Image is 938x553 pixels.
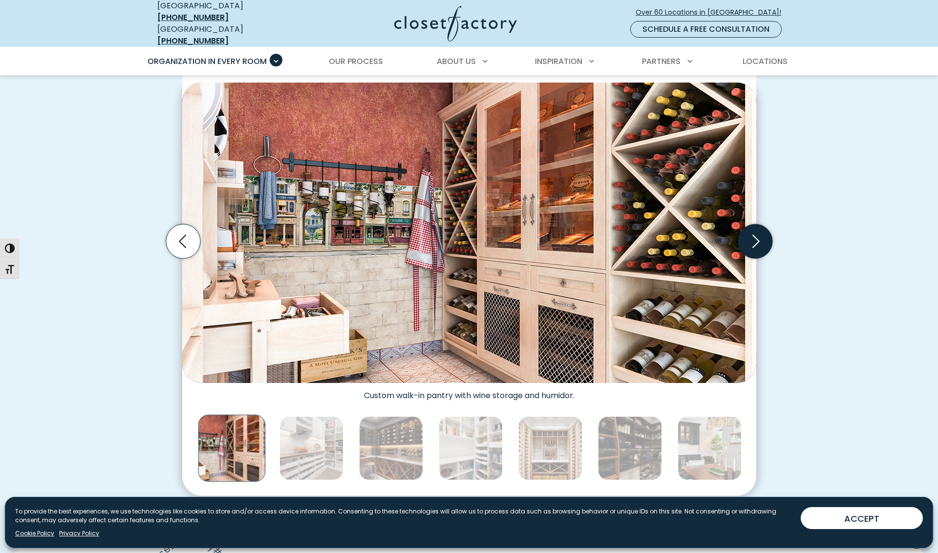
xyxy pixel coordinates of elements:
button: ACCEPT [801,507,923,529]
a: Over 60 Locations in [GEOGRAPHIC_DATA]! [635,4,789,21]
span: Inspiration [535,56,582,67]
button: Next slide [734,220,776,262]
a: Schedule a Free Consultation [630,21,782,38]
img: Custom walk-in pantry with wine storage and humidor. [198,415,265,482]
img: Premium wine cellar featuring wall-mounted bottle racks, central tasting area with glass shelving... [518,416,582,480]
span: Organization in Every Room [148,56,267,67]
p: To provide the best experiences, we use technologies like cookies to store and/or access device i... [15,507,793,525]
nav: Primary Menu [141,48,797,75]
button: Previous slide [162,220,204,262]
span: Our Process [329,56,383,67]
span: Over 60 Locations in [GEOGRAPHIC_DATA]! [636,7,789,18]
a: Cookie Policy [15,529,54,538]
img: Custom walk-in pantry with wine storage and humidor. [182,83,756,383]
span: Partners [642,56,681,67]
span: Locations [743,56,788,67]
img: Organized white pantry with wine bottle storage, pull-out drawers, wire baskets, cookbooks, and c... [439,416,503,480]
img: Sophisticated bar design in a dining space with glass-front black cabinets, white marble backspla... [678,416,742,480]
img: Custom white pantry with multiple open pull-out drawers and upper cabinetry, featuring a wood sla... [279,416,343,480]
a: [PHONE_NUMBER] [157,35,229,46]
a: [PHONE_NUMBER] [157,12,229,23]
div: [GEOGRAPHIC_DATA] [157,23,299,47]
figcaption: Custom walk-in pantry with wine storage and humidor. [182,383,756,401]
span: About Us [437,56,476,67]
a: Privacy Policy [59,529,99,538]
img: Modern wine room with black shelving, exposed brick walls, under-cabinet lighting, and marble cou... [359,416,423,480]
img: Closet Factory Logo [394,6,517,42]
img: Upscale pantry with black cabinetry, integrated ladder, deep green stone countertops, organized b... [598,416,662,480]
